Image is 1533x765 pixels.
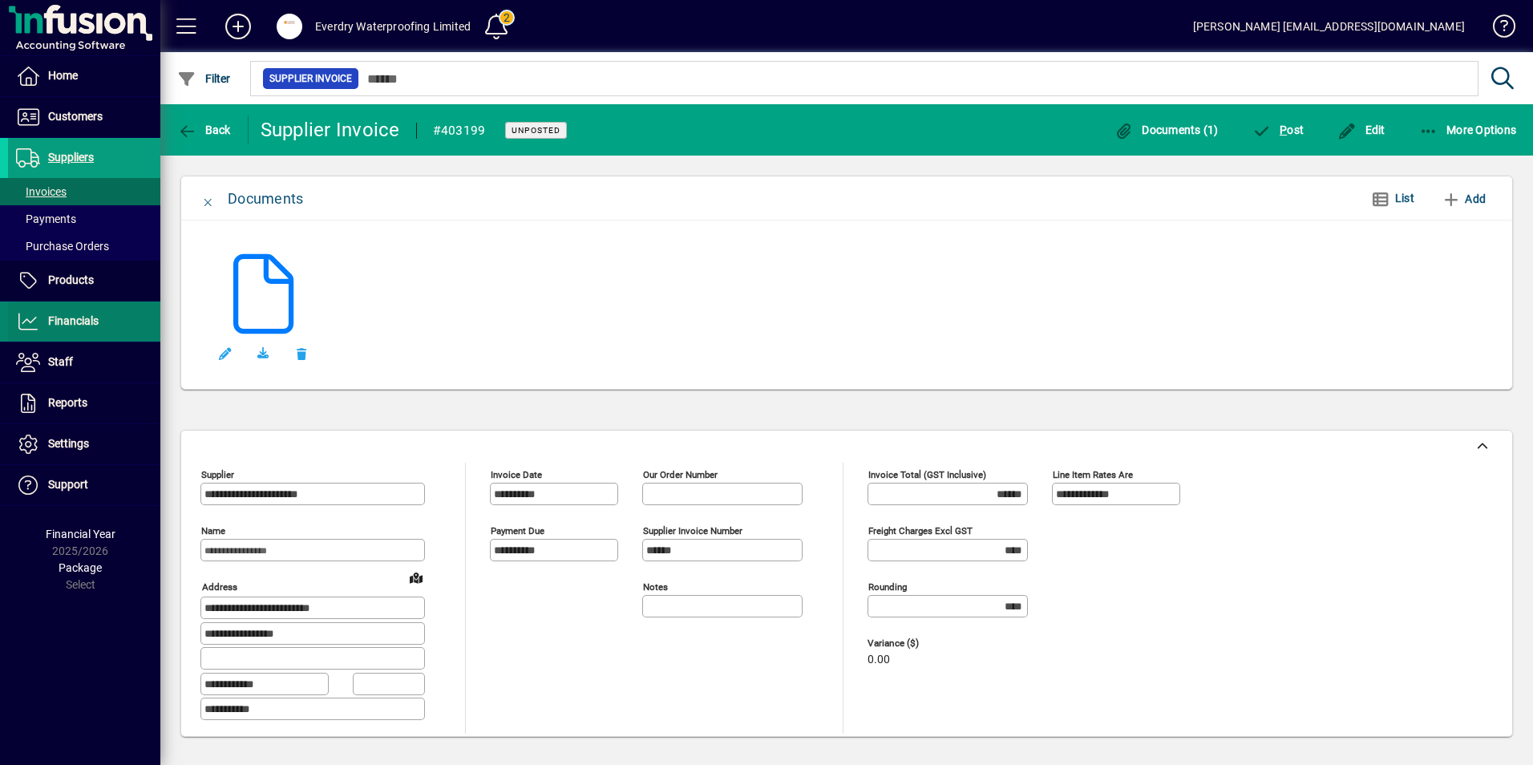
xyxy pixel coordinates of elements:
mat-label: Invoice date [491,469,542,480]
button: Edit [205,334,244,373]
div: Documents [228,186,303,212]
button: Add [212,12,264,41]
span: Staff [48,355,73,368]
span: Unposted [512,125,560,136]
span: Customers [48,110,103,123]
span: Invoices [16,185,67,198]
span: Filter [177,72,231,85]
span: Purchase Orders [16,240,109,253]
button: Documents (1) [1110,115,1223,144]
mat-label: Notes [643,581,668,593]
button: More Options [1415,115,1521,144]
span: Settings [48,437,89,450]
mat-label: Supplier invoice number [643,525,742,536]
mat-label: Line item rates are [1053,469,1133,480]
span: Payments [16,212,76,225]
mat-label: Rounding [868,581,907,593]
span: Financials [48,314,99,327]
a: Purchase Orders [8,233,160,260]
a: Payments [8,205,160,233]
span: Reports [48,396,87,409]
button: Remove [282,334,321,373]
span: List [1395,192,1414,204]
span: ost [1252,123,1304,136]
span: Variance ($) [868,638,964,649]
button: Add [1435,184,1492,213]
button: List [1358,184,1427,213]
span: Home [48,69,78,82]
mat-label: Name [201,525,225,536]
span: Edit [1337,123,1385,136]
a: Reports [8,383,160,423]
mat-label: Supplier [201,469,234,480]
span: Package [59,561,102,574]
span: Back [177,123,231,136]
button: Profile [264,12,315,41]
div: Supplier Invoice [261,117,400,143]
span: Suppliers [48,151,94,164]
span: Products [48,273,94,286]
a: Home [8,56,160,96]
a: Invoices [8,178,160,205]
button: Filter [173,64,235,93]
button: Close [189,180,228,218]
span: P [1280,123,1287,136]
button: Back [173,115,235,144]
mat-label: Invoice Total (GST inclusive) [868,469,986,480]
mat-label: Our order number [643,469,718,480]
a: Staff [8,342,160,382]
div: Everdry Waterproofing Limited [315,14,471,39]
a: Financials [8,302,160,342]
app-page-header-button: Back [160,115,249,144]
a: Download [244,334,282,373]
button: Edit [1333,115,1389,144]
a: Customers [8,97,160,137]
button: Post [1248,115,1309,144]
a: View on map [403,565,429,590]
span: More Options [1419,123,1517,136]
mat-label: Payment due [491,525,544,536]
a: Settings [8,424,160,464]
a: Products [8,261,160,301]
a: Knowledge Base [1481,3,1513,55]
span: 0.00 [868,654,890,666]
div: [PERSON_NAME] [EMAIL_ADDRESS][DOMAIN_NAME] [1193,14,1465,39]
span: Financial Year [46,528,115,540]
a: Support [8,465,160,505]
span: Support [48,478,88,491]
span: Supplier Invoice [269,71,352,87]
mat-label: Freight charges excl GST [868,525,973,536]
span: Add [1442,186,1486,212]
div: #403199 [433,118,486,144]
span: Documents (1) [1114,123,1219,136]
